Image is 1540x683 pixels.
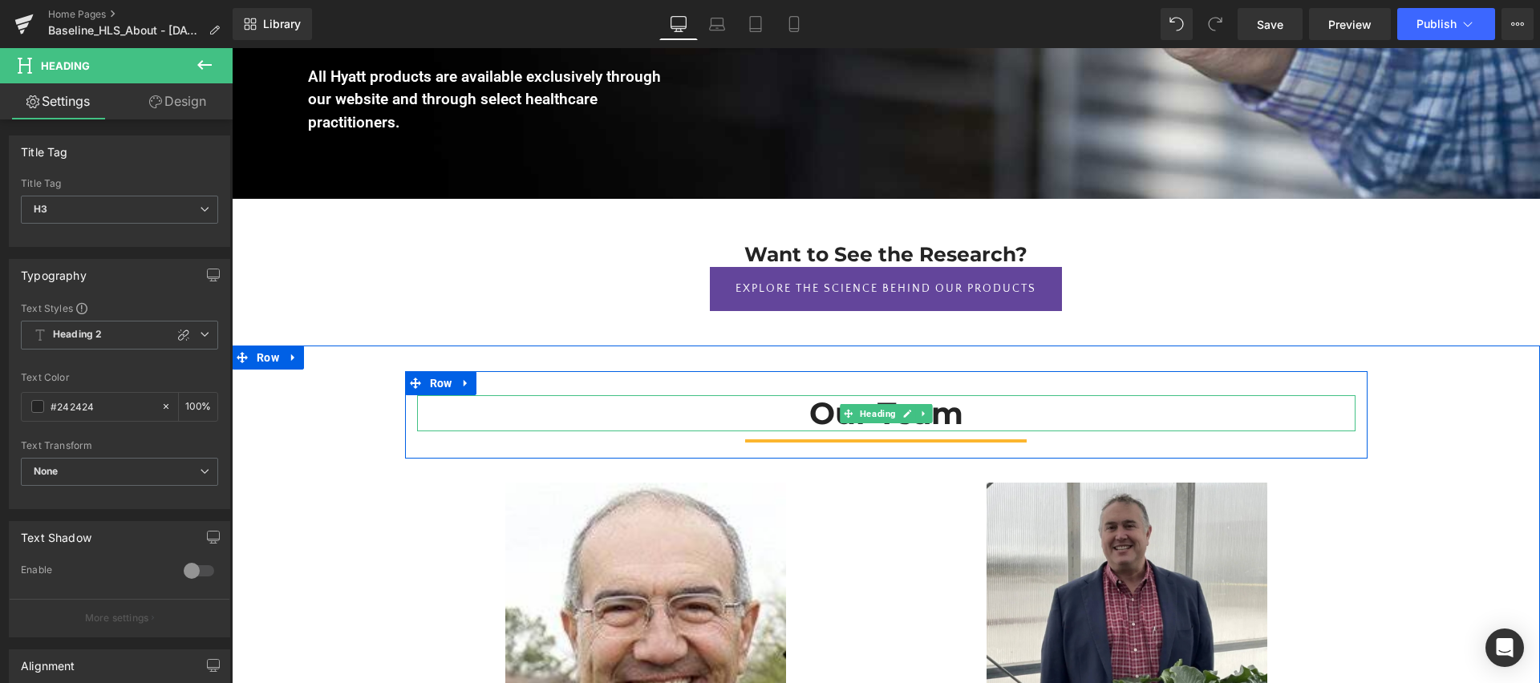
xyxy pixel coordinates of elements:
span: Heading [41,59,90,72]
span: Heading [625,356,667,375]
div: All Hyatt products are available exclusively through our website and through select healthcare pr... [76,18,456,87]
p: More settings [85,611,149,625]
div: % [179,393,217,421]
div: Title Tag [21,136,68,159]
a: Laptop [698,8,736,40]
span: Publish [1416,18,1457,30]
a: Expand / Collapse [224,323,245,347]
input: Color [51,398,153,415]
a: Mobile [775,8,813,40]
div: Open Intercom Messenger [1485,628,1524,667]
a: Expand / Collapse [683,356,700,375]
button: Publish [1397,8,1495,40]
a: Tablet [736,8,775,40]
a: Explore the Science Behind Our Products [478,219,830,263]
span: Row [21,297,51,321]
a: Expand / Collapse [51,297,72,321]
h2: Want to See the Research? [286,195,1023,219]
button: More settings [10,599,229,637]
div: Text Transform [21,440,218,451]
a: Desktop [659,8,698,40]
a: New Library [233,8,312,40]
span: Preview [1328,16,1372,33]
button: More [1501,8,1534,40]
div: Title Tag [21,178,218,189]
strong: Our Team [577,346,731,384]
span: Row [194,323,225,347]
button: Redo [1199,8,1231,40]
a: Preview [1309,8,1391,40]
span: Library [263,17,301,31]
b: H3 [34,203,47,215]
span: Baseline_HLS_About - [DATE] [48,24,202,37]
div: Alignment [21,650,75,673]
div: Text Color [21,372,218,383]
div: Text Shadow [21,522,91,544]
a: Home Pages [48,8,233,21]
span: Save [1257,16,1283,33]
b: Heading 2 [53,328,102,341]
div: Text Styles [21,301,218,314]
a: Design [120,83,236,119]
b: None [34,465,59,477]
div: Typography [21,260,87,282]
button: Undo [1161,8,1193,40]
div: Enable [21,564,168,580]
